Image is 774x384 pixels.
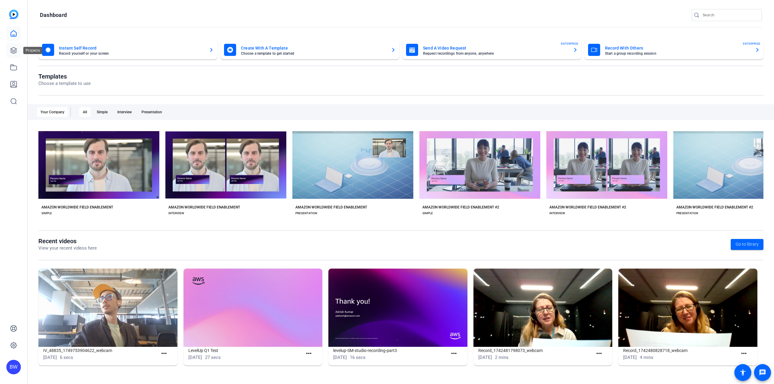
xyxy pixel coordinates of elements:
[333,347,448,354] h1: levelup-SM-studio-recording-part3
[295,205,367,210] div: AMAZON WORLDWIDE FIELD ENABLEMENT
[93,107,111,117] div: Simple
[605,44,750,52] mat-card-title: Record With Others
[114,107,135,117] div: Interview
[43,347,158,354] h1: IV_48835_1749753904622_webcam
[41,211,52,216] div: SIMPLE
[38,73,91,80] h1: Templates
[23,47,42,54] div: Projects
[38,80,91,87] p: Choose a template to use
[41,205,113,210] div: AMAZON WORLDWIDE FIELD ENABLEMENT
[59,44,204,52] mat-card-title: Instant Self Record
[676,211,698,216] div: PRESENTATION
[703,11,757,19] input: Search
[676,205,753,210] div: AMAZON WORLDWIDE FIELD ENABLEMENT #2
[450,350,458,357] mat-icon: more_horiz
[60,355,73,360] span: 6 secs
[739,369,746,376] mat-icon: accessibility
[138,107,166,117] div: Presentation
[759,369,766,376] mat-icon: message
[478,347,593,354] h1: Record_1742481798073_webcam
[38,40,217,60] button: Instant Self RecordRecord yourself or your screen
[736,241,759,247] span: Go to library
[160,350,168,357] mat-icon: more_horiz
[605,52,750,55] mat-card-subtitle: Start a group recording session
[43,355,57,360] span: [DATE]
[561,41,578,46] span: ENTERPRISE
[205,355,221,360] span: 27 secs
[37,107,68,117] div: Your Company
[618,269,757,347] img: Record_1742480828718_webcam
[743,41,760,46] span: ENTERPRISE
[495,355,509,360] span: 2 mins
[623,355,637,360] span: [DATE]
[402,40,581,60] button: Send A Video RequestRequest recordings from anyone, anywhereENTERPRISE
[168,205,240,210] div: AMAZON WORLDWIDE FIELD ENABLEMENT
[333,355,347,360] span: [DATE]
[59,52,204,55] mat-card-subtitle: Record yourself or your screen
[473,269,613,347] img: Record_1742481798073_webcam
[731,239,763,250] a: Go to library
[423,52,568,55] mat-card-subtitle: Request recordings from anyone, anywhere
[188,347,303,354] h1: LevelUp Q1 Test
[40,11,67,19] h1: Dashboard
[584,40,763,60] button: Record With OthersStart a group recording sessionENTERPRISE
[38,237,97,245] h1: Recent videos
[549,205,626,210] div: AMAZON WORLDWIDE FIELD ENABLEMENT #2
[478,355,492,360] span: [DATE]
[6,360,21,374] div: BW
[422,205,499,210] div: AMAZON WORLDWIDE FIELD ENABLEMENT #2
[79,107,91,117] div: All
[220,40,399,60] button: Create With A TemplateChoose a template to get started
[423,44,568,52] mat-card-title: Send A Video Request
[549,211,565,216] div: INTERVIEW
[305,350,313,357] mat-icon: more_horiz
[188,355,202,360] span: [DATE]
[328,269,467,347] img: levelup-SM-studio-recording-part3
[350,355,366,360] span: 16 secs
[38,245,97,252] p: View your recent videos here
[184,269,323,347] img: LevelUp Q1 Test
[740,350,748,357] mat-icon: more_horiz
[295,211,317,216] div: PRESENTATION
[623,347,738,354] h1: Record_1742480828718_webcam
[640,355,653,360] span: 4 mins
[38,269,177,347] img: IV_48835_1749753904622_webcam
[168,211,184,216] div: INTERVIEW
[241,44,386,52] mat-card-title: Create With A Template
[9,10,18,19] img: blue-gradient.svg
[595,350,603,357] mat-icon: more_horiz
[241,52,386,55] mat-card-subtitle: Choose a template to get started
[422,211,433,216] div: SIMPLE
